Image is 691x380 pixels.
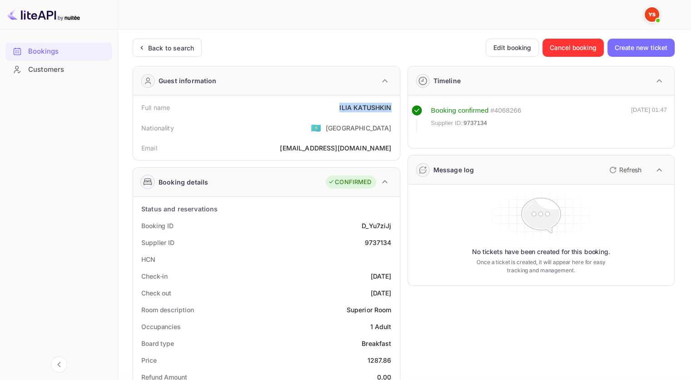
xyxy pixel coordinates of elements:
[339,103,391,112] div: ILIA KATUSHKIN
[328,178,371,187] div: CONFIRMED
[326,123,392,133] div: [GEOGRAPHIC_DATA]
[141,255,155,264] div: HCN
[347,305,392,315] div: Superior Room
[362,339,391,348] div: Breakfast
[7,7,80,22] img: LiteAPI logo
[619,165,641,175] p: Refresh
[362,221,391,230] div: D_Yu7ziJj
[542,39,604,57] button: Cancel booking
[367,355,391,365] div: 1287.86
[141,123,174,133] div: Nationality
[631,105,667,132] div: [DATE] 01:47
[141,305,194,315] div: Room description
[433,76,461,85] div: Timeline
[28,65,108,75] div: Customers
[141,143,157,153] div: Email
[141,204,218,214] div: Status and reservations
[141,103,170,112] div: Full name
[470,258,612,275] p: Once a ticket is created, it will appear here for easy tracking and management.
[490,105,521,116] div: # 4068266
[5,61,112,78] a: Customers
[472,247,610,256] p: No tickets have been created for this booking.
[486,39,539,57] button: Edit booking
[141,355,157,365] div: Price
[141,288,171,298] div: Check out
[431,119,463,128] span: Supplier ID:
[604,163,645,177] button: Refresh
[141,238,174,247] div: Supplier ID
[371,288,392,298] div: [DATE]
[371,271,392,281] div: [DATE]
[645,7,659,22] img: Yandex Support
[5,61,112,79] div: Customers
[159,76,217,85] div: Guest information
[51,356,67,373] button: Collapse navigation
[141,271,168,281] div: Check-in
[370,322,391,331] div: 1 Adult
[433,165,474,175] div: Message log
[607,39,675,57] button: Create new ticket
[141,322,181,331] div: Occupancies
[141,221,174,230] div: Booking ID
[141,339,174,348] div: Board type
[463,119,487,128] span: 9737134
[148,43,194,53] div: Back to search
[5,43,112,60] a: Bookings
[280,143,391,153] div: [EMAIL_ADDRESS][DOMAIN_NAME]
[159,177,208,187] div: Booking details
[28,46,108,57] div: Bookings
[311,120,321,136] span: United States
[364,238,391,247] div: 9737134
[431,105,489,116] div: Booking confirmed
